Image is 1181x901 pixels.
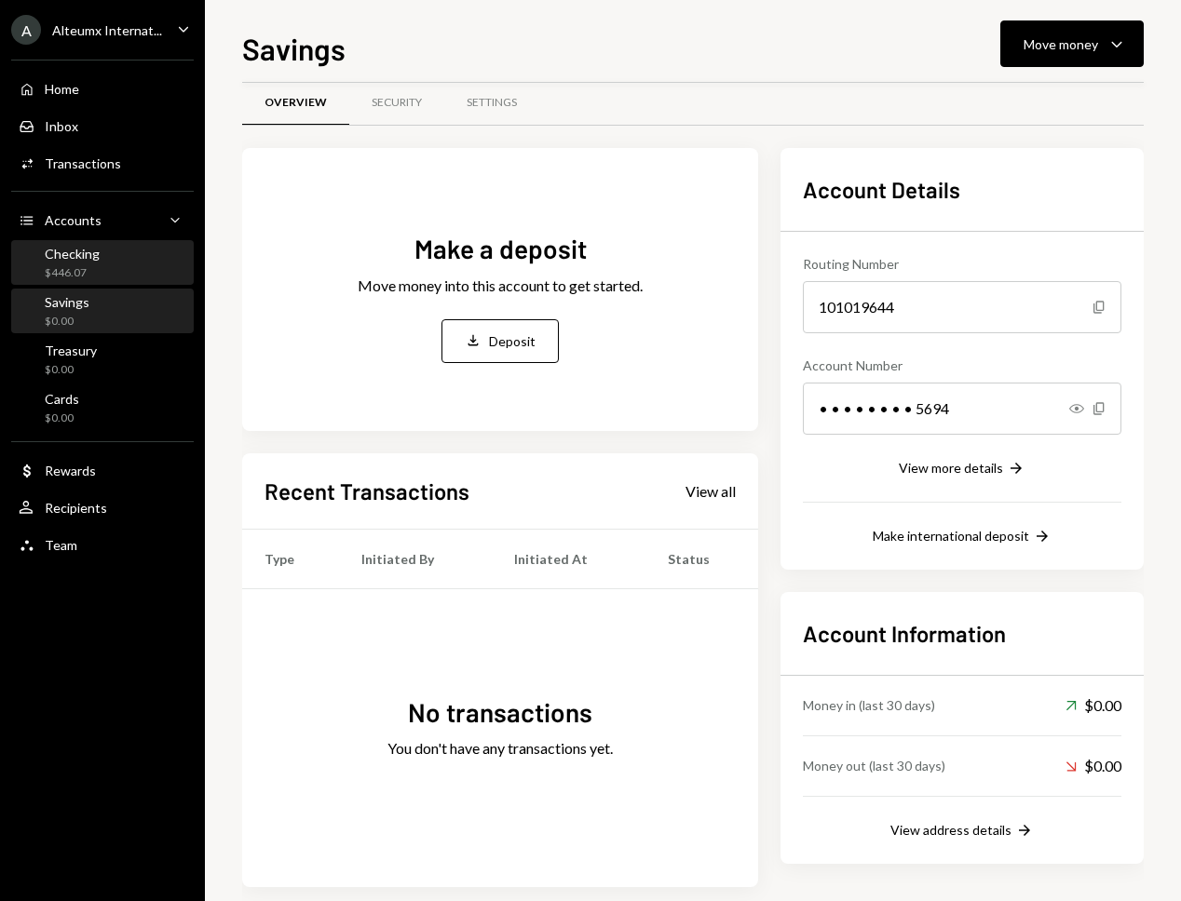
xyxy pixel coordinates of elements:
[803,174,1121,205] h2: Account Details
[803,695,935,715] div: Money in (last 30 days)
[414,231,587,267] div: Make a deposit
[45,118,78,134] div: Inbox
[803,356,1121,375] div: Account Number
[45,294,89,310] div: Savings
[11,385,194,430] a: Cards$0.00
[645,529,758,588] th: Status
[349,79,444,127] a: Security
[11,240,194,285] a: Checking$446.07
[873,527,1052,547] button: Make international deposit
[1066,755,1121,777] div: $0.00
[11,453,194,487] a: Rewards
[803,254,1121,274] div: Routing Number
[803,383,1121,435] div: • • • • • • • • 5694
[45,314,89,329] div: $0.00
[45,537,77,553] div: Team
[441,319,559,363] button: Deposit
[45,81,79,97] div: Home
[11,491,194,524] a: Recipients
[11,109,194,142] a: Inbox
[11,203,194,236] a: Accounts
[803,281,1121,333] div: 101019644
[45,362,97,378] div: $0.00
[387,737,613,760] div: You don't have any transactions yet.
[339,529,492,588] th: Initiated By
[492,529,645,588] th: Initiated At
[45,391,79,407] div: Cards
[265,476,469,506] h2: Recent Transactions
[45,410,79,426] div: $0.00
[242,30,346,67] h1: Savings
[444,79,539,127] a: Settings
[242,79,349,127] a: Overview
[489,331,536,351] div: Deposit
[890,821,1034,841] button: View address details
[1024,34,1098,54] div: Move money
[1000,20,1144,67] button: Move money
[11,72,194,105] a: Home
[1066,694,1121,717] div: $0.00
[686,482,736,501] div: View all
[45,155,121,171] div: Transactions
[45,246,100,262] div: Checking
[45,463,96,478] div: Rewards
[803,618,1121,649] h2: Account Information
[803,756,945,775] div: Money out (last 30 days)
[467,95,517,111] div: Settings
[11,337,194,382] a: Treasury$0.00
[358,275,643,297] div: Move money into this account to get started.
[45,265,100,281] div: $446.07
[372,95,422,111] div: Security
[265,95,327,111] div: Overview
[11,289,194,333] a: Savings$0.00
[242,529,339,588] th: Type
[686,480,736,501] a: View all
[899,459,1025,479] button: View more details
[11,146,194,180] a: Transactions
[11,15,41,45] div: A
[11,528,194,561] a: Team
[890,822,1011,838] div: View address details
[45,343,97,358] div: Treasury
[873,528,1029,544] div: Make international deposit
[52,22,162,38] div: Alteumx Internat...
[45,500,107,516] div: Recipients
[45,212,102,228] div: Accounts
[408,694,592,731] div: No transactions
[899,460,1003,476] div: View more details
